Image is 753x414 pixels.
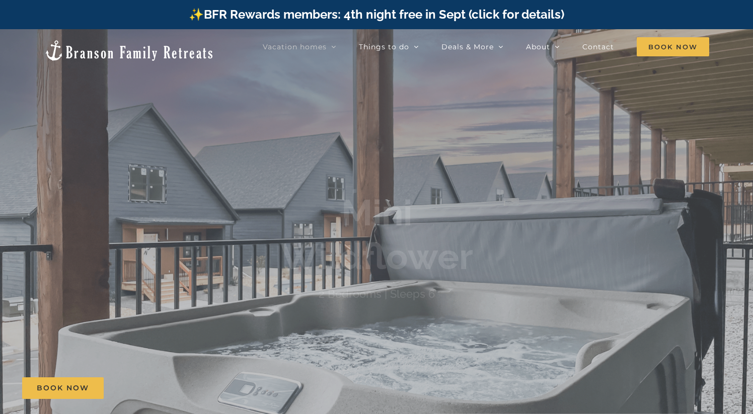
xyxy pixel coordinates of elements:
[441,37,503,57] a: Deals & More
[189,7,564,22] a: ✨BFR Rewards members: 4th night free in Sept (click for details)
[441,43,494,50] span: Deals & More
[37,384,89,392] span: Book Now
[637,37,709,56] span: Book Now
[582,43,614,50] span: Contact
[359,37,419,57] a: Things to do
[526,37,560,57] a: About
[359,43,409,50] span: Things to do
[319,287,435,300] h4: 2 Bedrooms | Sleeps 6
[526,43,550,50] span: About
[263,37,336,57] a: Vacation homes
[263,43,327,50] span: Vacation homes
[582,37,614,57] a: Contact
[44,39,214,62] img: Branson Family Retreats Logo
[22,377,104,399] a: Book Now
[280,192,473,278] b: Mini Wildflower
[263,37,709,57] nav: Main Menu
